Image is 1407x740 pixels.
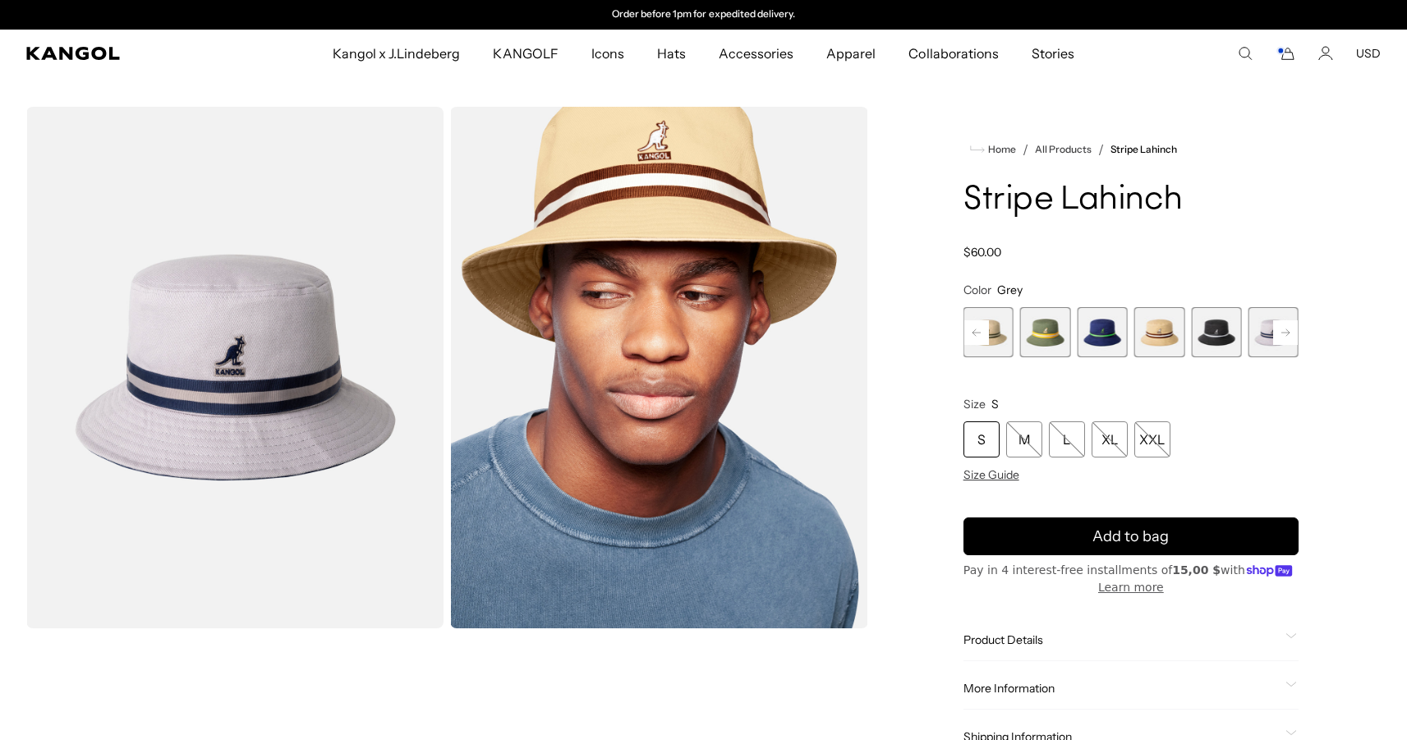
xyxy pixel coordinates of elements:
a: Hats [641,30,702,77]
span: Add to bag [1092,526,1169,548]
p: Order before 1pm for expedited delivery. [612,8,795,21]
div: XXL [1134,421,1170,457]
span: Color [963,283,991,297]
span: S [991,397,999,411]
li: / [1092,140,1104,159]
span: Hats [657,30,686,77]
label: Oil Green [1020,307,1070,357]
a: Apparel [810,30,892,77]
div: 2 of 2 [535,8,873,21]
span: Size Guide [963,467,1019,482]
span: Collaborations [908,30,998,77]
a: Icons [575,30,641,77]
li: / [1016,140,1028,159]
span: Apparel [826,30,876,77]
div: 4 of 9 [1077,307,1127,357]
div: S [963,421,1000,457]
a: Account [1318,46,1333,61]
summary: Search here [1238,46,1253,61]
button: USD [1356,46,1381,61]
slideshow-component: Announcement bar [535,8,873,21]
a: KANGOLF [476,30,574,77]
a: Stories [1015,30,1091,77]
a: All Products [1035,144,1092,155]
div: Announcement [535,8,873,21]
div: 7 of 9 [1248,307,1299,357]
span: Icons [591,30,624,77]
div: 3 of 9 [1020,307,1070,357]
span: Accessories [719,30,793,77]
span: Grey [997,283,1023,297]
span: Size [963,397,986,411]
a: Stripe Lahinch [1110,144,1177,155]
div: 6 of 9 [1191,307,1241,357]
img: oat [450,107,867,628]
a: Kangol x J.Lindeberg [316,30,477,77]
img: color-grey [26,107,444,628]
label: Beige [963,307,1014,357]
div: XL [1092,421,1128,457]
span: Home [985,144,1016,155]
div: 5 of 9 [1134,307,1184,357]
a: Collaborations [892,30,1014,77]
span: $60.00 [963,245,1001,260]
label: Grey [1248,307,1299,357]
span: Product Details [963,632,1279,647]
span: Kangol x J.Lindeberg [333,30,461,77]
div: L [1049,421,1085,457]
span: Stories [1032,30,1074,77]
div: M [1006,421,1042,457]
span: More Information [963,681,1279,696]
a: Kangol [26,47,219,60]
label: Black [1191,307,1241,357]
label: Oat [1134,307,1184,357]
button: Add to bag [963,517,1299,555]
a: Home [970,142,1016,157]
a: Accessories [702,30,810,77]
div: 2 of 9 [963,307,1014,357]
label: Navy [1077,307,1127,357]
product-gallery: Gallery Viewer [26,107,868,628]
h1: Stripe Lahinch [963,182,1299,218]
span: KANGOLF [493,30,558,77]
nav: breadcrumbs [963,140,1299,159]
button: Cart [1276,46,1295,61]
